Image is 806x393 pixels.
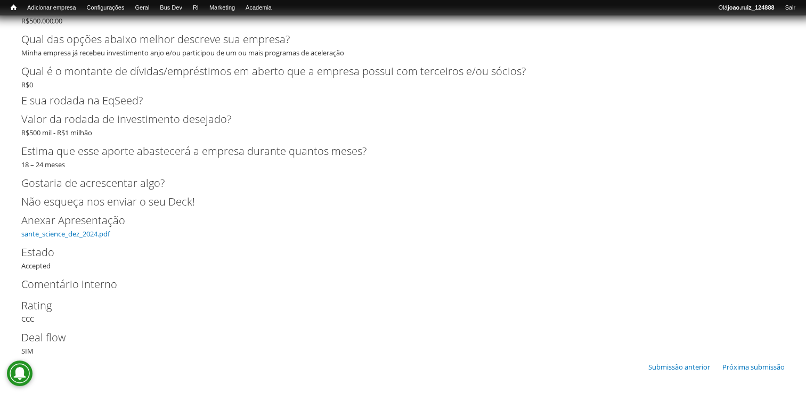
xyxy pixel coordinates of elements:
[21,244,785,271] div: Accepted
[21,276,767,292] label: Comentário interno
[21,111,785,138] div: R$500 mil - R$1 milhão
[21,196,785,207] h2: Não esqueça nos enviar o seu Deck!
[779,3,801,13] a: Sair
[82,3,130,13] a: Configurações
[21,212,767,228] label: Anexar Apresentação
[154,3,188,13] a: Bus Dev
[22,3,82,13] a: Adicionar empresa
[21,111,767,127] label: Valor da rodada de investimento desejado?
[21,175,767,191] label: Gostaria de acrescentar algo?
[129,3,154,13] a: Geral
[21,244,767,260] label: Estado
[21,31,785,58] div: Minha empresa já recebeu investimento anjo e/ou participou de um ou mais programas de aceleração
[21,95,785,106] h2: E sua rodada na EqSeed?
[21,63,767,79] label: Qual é o montante de dívidas/empréstimos em aberto que a empresa possui com terceiros e/ou sócios?
[728,4,775,11] strong: joao.ruiz_124888
[11,4,17,11] span: Início
[21,63,785,90] div: R$0
[713,3,779,13] a: Olájoao.ruiz_124888
[722,362,785,372] a: Próxima submissão
[648,362,710,372] a: Submissão anterior
[240,3,277,13] a: Academia
[21,31,767,47] label: Qual das opções abaixo melhor descreve sua empresa?
[21,143,767,159] label: Estima que esse aporte abastecerá a empresa durante quantos meses?
[21,298,767,314] label: Rating
[204,3,240,13] a: Marketing
[21,298,785,324] div: CCC
[21,143,785,170] div: 18 – 24 meses
[21,330,785,356] div: SIM
[188,3,204,13] a: RI
[21,229,110,239] a: sante_science_dez_2024.pdf
[5,3,22,13] a: Início
[21,330,767,346] label: Deal flow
